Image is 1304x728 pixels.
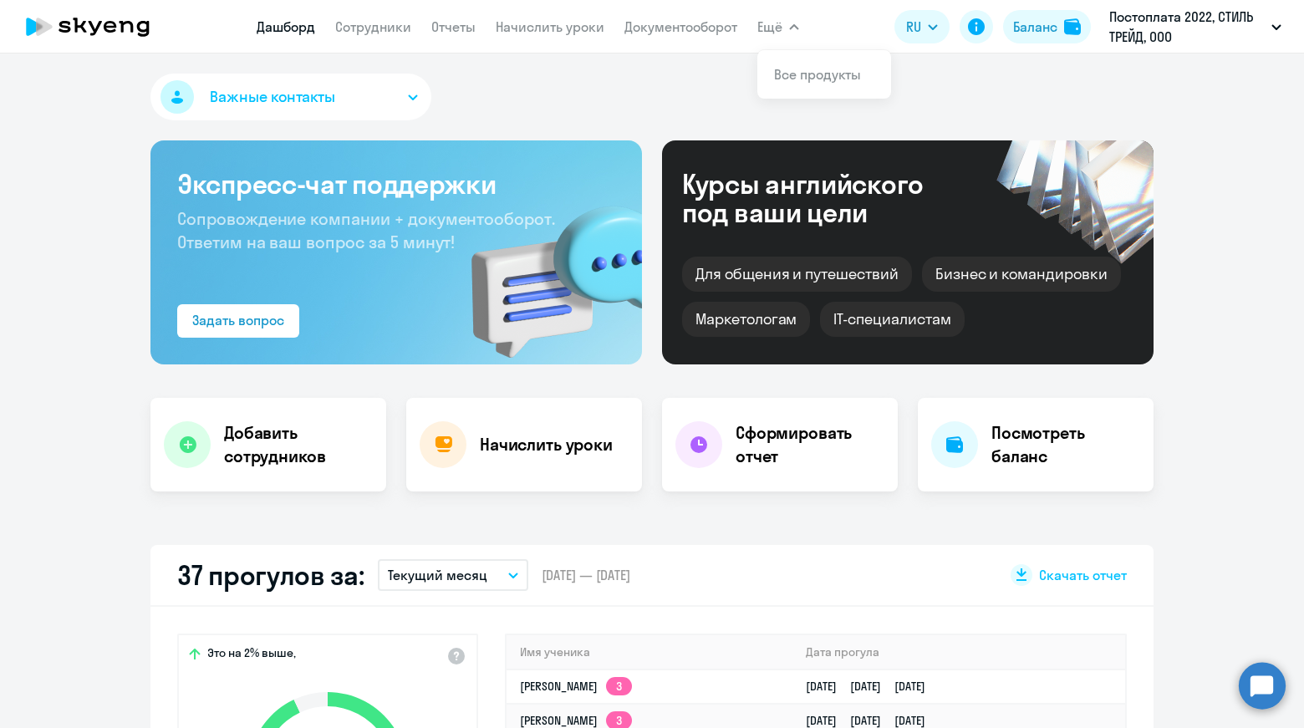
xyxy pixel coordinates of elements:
[682,257,912,292] div: Для общения и путешествий
[624,18,737,35] a: Документооборот
[1064,18,1081,35] img: balance
[736,421,884,468] h4: Сформировать отчет
[520,713,632,728] a: [PERSON_NAME]3
[335,18,411,35] a: Сотрудники
[1109,7,1265,47] p: Постоплата 2022, СТИЛЬ ТРЕЙД, ООО
[507,635,792,669] th: Имя ученика
[177,167,615,201] h3: Экспресс-чат поддержки
[1013,17,1057,37] div: Баланс
[177,558,364,592] h2: 37 прогулов за:
[150,74,431,120] button: Важные контакты
[480,433,613,456] h4: Начислить уроки
[378,559,528,591] button: Текущий месяц
[894,10,950,43] button: RU
[210,86,335,108] span: Важные контакты
[820,302,964,337] div: IT-специалистам
[496,18,604,35] a: Начислить уроки
[207,645,296,665] span: Это на 2% выше,
[542,566,630,584] span: [DATE] — [DATE]
[431,18,476,35] a: Отчеты
[906,17,921,37] span: RU
[177,304,299,338] button: Задать вопрос
[757,17,782,37] span: Ещё
[792,635,1125,669] th: Дата прогула
[757,10,799,43] button: Ещё
[447,176,642,364] img: bg-img
[257,18,315,35] a: Дашборд
[774,66,861,83] a: Все продукты
[192,310,284,330] div: Задать вопрос
[606,677,632,695] app-skyeng-badge: 3
[224,421,373,468] h4: Добавить сотрудников
[806,679,939,694] a: [DATE][DATE][DATE]
[1039,566,1127,584] span: Скачать отчет
[388,565,487,585] p: Текущий месяц
[177,208,555,252] span: Сопровождение компании + документооборот. Ответим на ваш вопрос за 5 минут!
[1003,10,1091,43] button: Балансbalance
[1101,7,1290,47] button: Постоплата 2022, СТИЛЬ ТРЕЙД, ООО
[520,679,632,694] a: [PERSON_NAME]3
[806,713,939,728] a: [DATE][DATE][DATE]
[991,421,1140,468] h4: Посмотреть баланс
[922,257,1121,292] div: Бизнес и командировки
[682,302,810,337] div: Маркетологам
[682,170,968,227] div: Курсы английского под ваши цели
